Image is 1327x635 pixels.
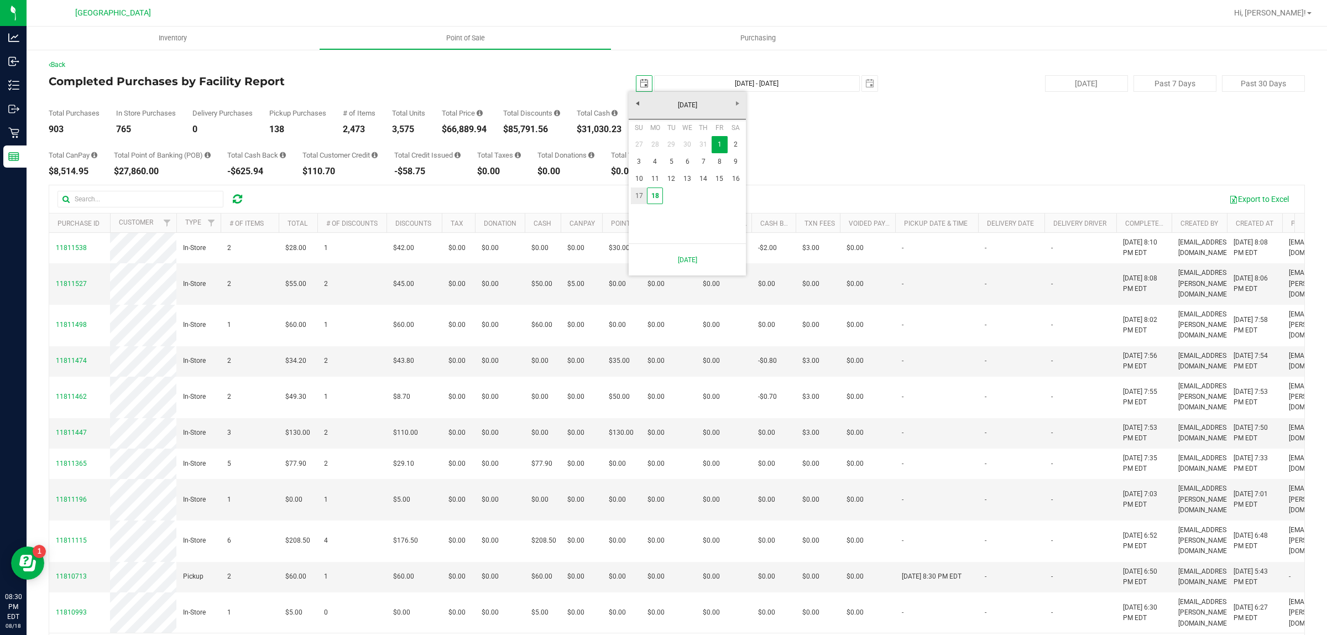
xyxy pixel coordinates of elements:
span: $0.00 [448,459,466,469]
i: Sum of the successful, non-voided point-of-banking payment transactions, both via payment termina... [205,152,211,159]
span: $0.00 [482,279,499,289]
div: Delivery Purchases [192,110,253,117]
a: Inventory [27,27,319,50]
span: $0.00 [482,459,499,469]
span: 2 [227,243,231,253]
span: [DATE] 7:58 PM EDT [1234,315,1276,336]
span: 11810993 [56,608,87,616]
a: Purchase ID [58,220,100,227]
button: [DATE] [1045,75,1128,92]
div: Total Point of Banking (POB) [114,152,211,159]
a: Completed At [1125,220,1173,227]
div: Total CanPay [49,152,97,159]
div: Total Price [442,110,487,117]
button: Past 7 Days [1133,75,1216,92]
span: [DATE] 8:08 PM EDT [1123,273,1165,294]
a: Txn Fees [804,220,835,227]
a: Customer [119,218,153,226]
span: $0.00 [567,356,584,366]
a: 15 [712,170,728,188]
span: $0.00 [567,392,584,402]
button: Export to Excel [1222,190,1296,209]
span: In-Store [183,356,206,366]
div: 903 [49,125,100,134]
a: 17 [631,188,647,205]
a: 4 [647,153,663,170]
span: $0.00 [531,428,548,438]
span: In-Store [183,243,206,253]
a: 11 [647,170,663,188]
span: $3.00 [802,428,819,438]
div: $85,791.56 [503,125,560,134]
span: [DATE] 7:03 PM EDT [1123,489,1165,510]
span: $0.00 [448,243,466,253]
a: 5 [663,153,679,170]
a: 31 [696,136,712,153]
div: -$58.75 [394,167,461,176]
span: 2 [324,356,328,366]
span: 11811538 [56,244,87,252]
span: 11811365 [56,460,87,467]
i: Sum of the successful, non-voided CanPay payment transactions for all purchases in the date range. [91,152,97,159]
span: $0.00 [758,320,775,330]
a: 7 [696,153,712,170]
div: $27,860.00 [114,167,211,176]
a: Voided Payment [849,220,903,227]
a: 3 [631,153,647,170]
span: - [985,392,986,402]
span: [EMAIL_ADDRESS][PERSON_NAME][DOMAIN_NAME] [1178,483,1232,516]
a: Packed By [1291,220,1326,227]
a: # of Items [229,220,264,227]
span: $0.00 [847,356,864,366]
span: $49.30 [285,392,306,402]
span: $45.00 [393,279,414,289]
a: [DATE] [628,97,747,114]
i: Sum of the total taxes for all purchases in the date range. [515,152,521,159]
span: 1 [4,1,9,12]
span: select [862,76,877,91]
span: [DATE] 8:10 PM EDT [1123,237,1165,258]
span: Inventory [144,33,202,43]
button: Past 30 Days [1222,75,1305,92]
span: 11811527 [56,280,87,288]
span: -$2.00 [758,243,777,253]
span: $0.00 [609,320,626,330]
span: $0.00 [609,279,626,289]
div: Pickup Purchases [269,110,326,117]
span: $0.00 [647,392,665,402]
inline-svg: Analytics [8,32,19,43]
div: # of Items [343,110,375,117]
span: [DATE] 7:53 PM EDT [1234,387,1276,408]
span: $110.00 [393,428,418,438]
th: Wednesday [680,119,696,136]
div: Total Voided Payments [611,152,691,159]
span: $0.00 [758,428,775,438]
a: 13 [680,170,696,188]
i: Sum of the successful, non-voided cash payment transactions for all purchases in the date range. ... [612,110,618,117]
i: Sum of the successful, non-voided payments using account credit for all purchases in the date range. [372,152,378,159]
a: Purchasing [612,27,904,50]
div: -$625.94 [227,167,286,176]
div: 0 [192,125,253,134]
div: Total Cash [577,110,621,117]
span: $0.00 [802,320,819,330]
div: 138 [269,125,326,134]
span: [EMAIL_ADDRESS][DOMAIN_NAME] [1178,423,1232,444]
span: [DATE] 7:35 PM EDT [1123,453,1165,474]
span: -$0.80 [758,356,777,366]
span: $0.00 [482,320,499,330]
span: 1 [324,392,328,402]
span: 2 [324,459,328,469]
span: $0.00 [847,279,864,289]
span: $5.00 [393,495,410,505]
span: In-Store [183,320,206,330]
span: - [985,428,986,438]
span: - [902,356,903,366]
span: $0.00 [647,320,665,330]
span: $77.90 [531,459,552,469]
a: Tax [451,220,463,227]
span: - [1051,243,1053,253]
span: $0.00 [482,428,499,438]
span: $130.00 [285,428,310,438]
div: 3,575 [392,125,425,134]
